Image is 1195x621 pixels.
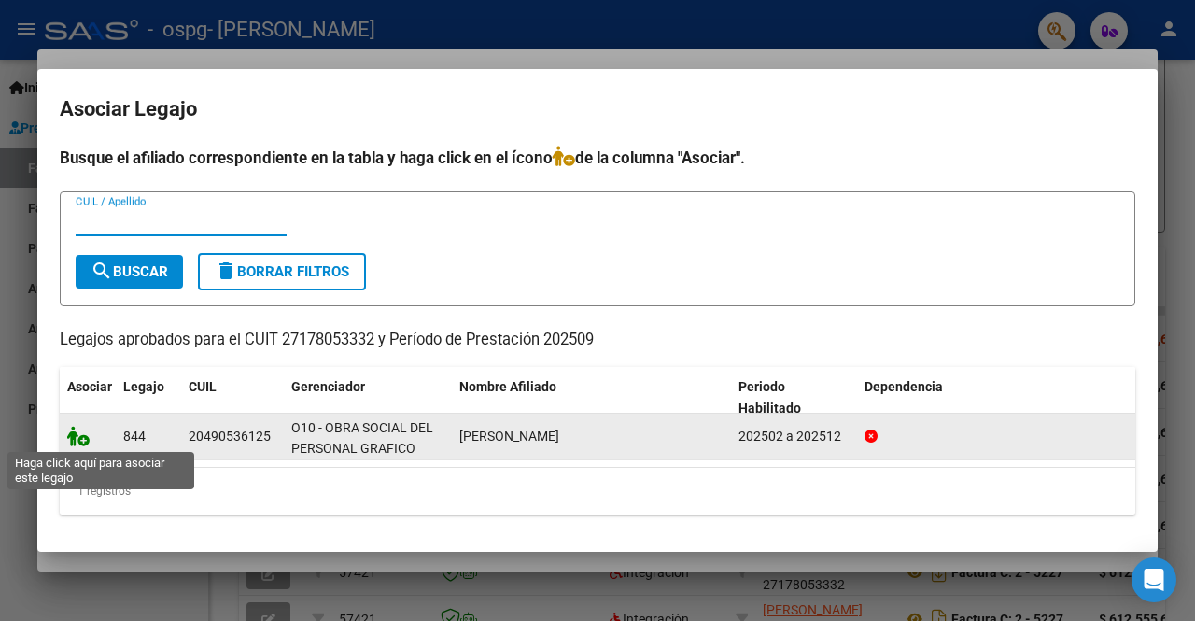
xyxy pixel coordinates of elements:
[459,429,559,444] span: AMARILLA MATIAS NICOLAS
[181,367,284,429] datatable-header-cell: CUIL
[123,429,146,444] span: 844
[738,426,850,447] div: 202502 a 202512
[60,367,116,429] datatable-header-cell: Asociar
[60,92,1135,127] h2: Asociar Legajo
[60,329,1135,352] p: Legajos aprobados para el CUIT 27178053332 y Período de Prestación 202509
[459,379,556,394] span: Nombre Afiliado
[857,367,1136,429] datatable-header-cell: Dependencia
[123,379,164,394] span: Legajo
[738,379,801,416] span: Periodo Habilitado
[865,379,943,394] span: Dependencia
[91,260,113,282] mat-icon: search
[189,379,217,394] span: CUIL
[452,367,731,429] datatable-header-cell: Nombre Afiliado
[91,263,168,280] span: Buscar
[291,420,433,457] span: O10 - OBRA SOCIAL DEL PERSONAL GRAFICO
[60,468,1135,515] div: 1 registros
[215,260,237,282] mat-icon: delete
[67,379,112,394] span: Asociar
[1132,557,1176,602] div: Open Intercom Messenger
[60,146,1135,170] h4: Busque el afiliado correspondiente en la tabla y haga click en el ícono de la columna "Asociar".
[198,253,366,290] button: Borrar Filtros
[731,367,857,429] datatable-header-cell: Periodo Habilitado
[291,379,365,394] span: Gerenciador
[284,367,452,429] datatable-header-cell: Gerenciador
[76,255,183,289] button: Buscar
[116,367,181,429] datatable-header-cell: Legajo
[189,426,271,447] div: 20490536125
[215,263,349,280] span: Borrar Filtros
